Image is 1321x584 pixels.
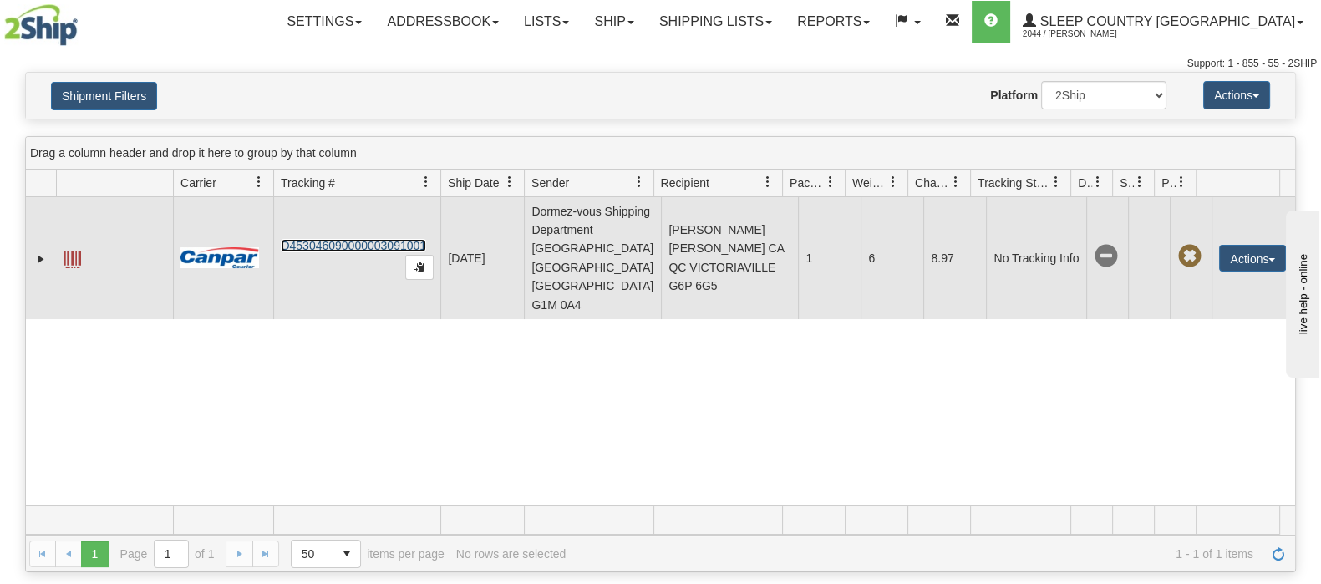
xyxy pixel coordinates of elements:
a: Shipping lists [647,1,785,43]
td: 6 [861,197,923,319]
span: Pickup Not Assigned [1177,245,1201,268]
a: Carrier filter column settings [245,168,273,196]
span: 50 [302,546,323,562]
span: Sleep Country [GEOGRAPHIC_DATA] [1036,14,1295,28]
a: D453046090000003091001 [281,239,426,252]
a: Ship [582,1,646,43]
button: Shipment Filters [51,82,157,110]
label: Platform [990,87,1038,104]
a: Tracking # filter column settings [412,168,440,196]
input: Page 1 [155,541,188,567]
button: Actions [1219,245,1286,272]
span: Tracking # [281,175,335,191]
a: Weight filter column settings [879,168,907,196]
div: live help - online [13,14,155,27]
a: Packages filter column settings [816,168,845,196]
a: Addressbook [374,1,511,43]
a: Tracking Status filter column settings [1042,168,1070,196]
div: No rows are selected [456,547,567,561]
span: Page sizes drop down [291,540,361,568]
span: Charge [915,175,950,191]
a: Expand [33,251,49,267]
td: 8.97 [923,197,986,319]
span: Packages [790,175,825,191]
a: Pickup Status filter column settings [1167,168,1196,196]
a: Recipient filter column settings [754,168,782,196]
a: Charge filter column settings [942,168,970,196]
td: [DATE] [440,197,524,319]
span: Carrier [180,175,216,191]
span: Page of 1 [120,540,215,568]
span: Recipient [661,175,709,191]
a: Settings [274,1,374,43]
span: Weight [852,175,887,191]
span: items per page [291,540,445,568]
span: 2044 / [PERSON_NAME] [1023,26,1148,43]
button: Actions [1203,81,1270,109]
span: No Tracking Info [1094,245,1117,268]
div: grid grouping header [26,137,1295,170]
a: Reports [785,1,882,43]
td: No Tracking Info [986,197,1086,319]
span: Page 1 [81,541,108,567]
span: Ship Date [448,175,499,191]
img: 14 - Canpar [180,247,259,268]
a: Delivery Status filter column settings [1084,168,1112,196]
button: Copy to clipboard [405,255,434,280]
td: [PERSON_NAME] [PERSON_NAME] CA QC VICTORIAVILLE G6P 6G5 [661,197,798,319]
span: Shipment Issues [1120,175,1134,191]
iframe: chat widget [1283,206,1319,377]
a: Label [64,244,81,271]
a: Refresh [1265,541,1292,567]
a: Lists [511,1,582,43]
span: select [333,541,360,567]
span: Pickup Status [1161,175,1176,191]
td: Dormez-vous Shipping Department [GEOGRAPHIC_DATA] [GEOGRAPHIC_DATA] [GEOGRAPHIC_DATA] G1M 0A4 [524,197,661,319]
span: Delivery Status [1078,175,1092,191]
a: Shipment Issues filter column settings [1125,168,1154,196]
a: Sleep Country [GEOGRAPHIC_DATA] 2044 / [PERSON_NAME] [1010,1,1316,43]
a: Ship Date filter column settings [495,168,524,196]
span: Sender [531,175,569,191]
div: Support: 1 - 855 - 55 - 2SHIP [4,57,1317,71]
img: logo2044.jpg [4,4,78,46]
span: Tracking Status [978,175,1050,191]
a: Sender filter column settings [625,168,653,196]
td: 1 [798,197,861,319]
span: 1 - 1 of 1 items [577,547,1253,561]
